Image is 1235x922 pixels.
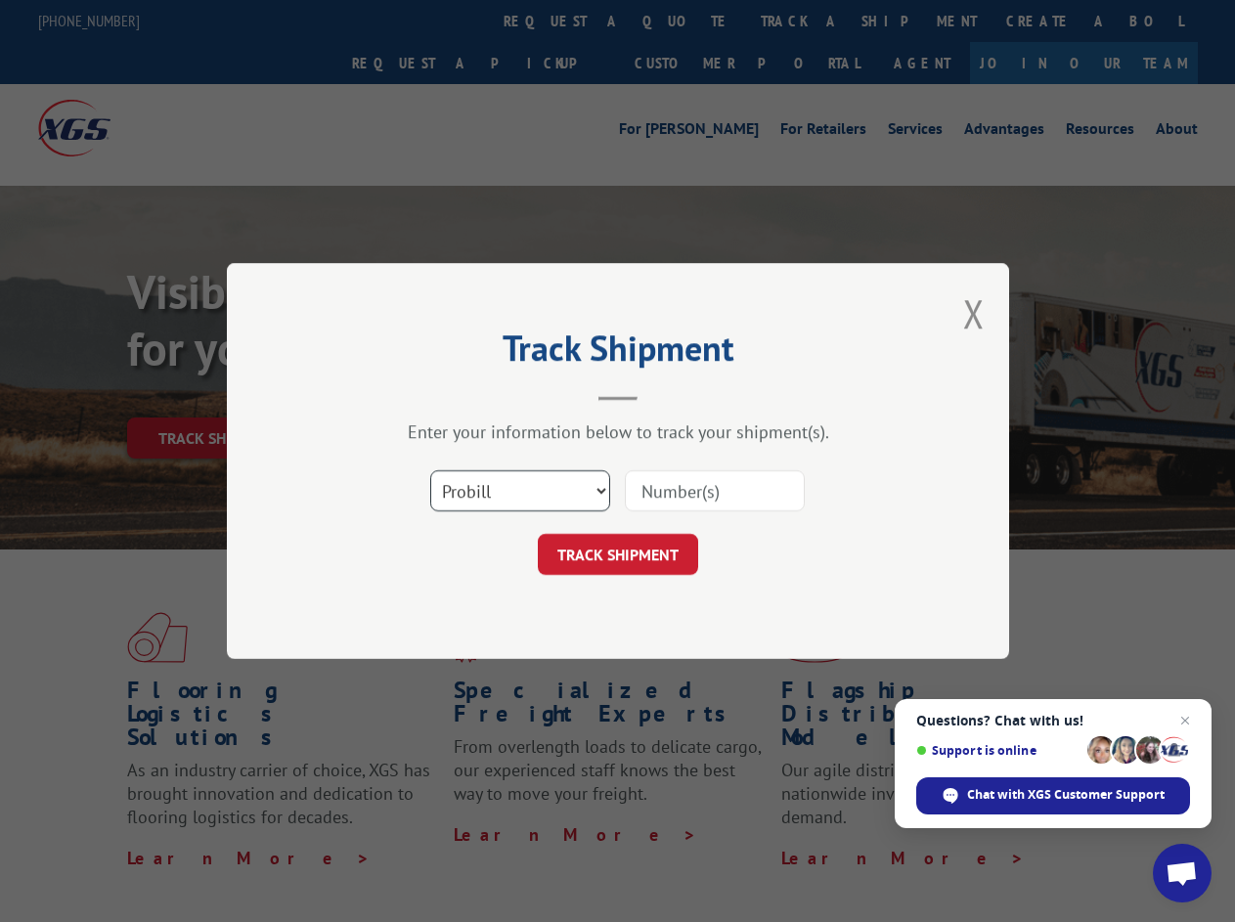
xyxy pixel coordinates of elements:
[963,287,985,339] button: Close modal
[325,420,911,443] div: Enter your information below to track your shipment(s).
[1153,844,1212,902] div: Open chat
[625,470,805,511] input: Number(s)
[916,777,1190,814] div: Chat with XGS Customer Support
[916,713,1190,728] span: Questions? Chat with us!
[325,334,911,372] h2: Track Shipment
[967,786,1165,804] span: Chat with XGS Customer Support
[538,534,698,575] button: TRACK SHIPMENT
[1173,709,1197,732] span: Close chat
[916,743,1081,758] span: Support is online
